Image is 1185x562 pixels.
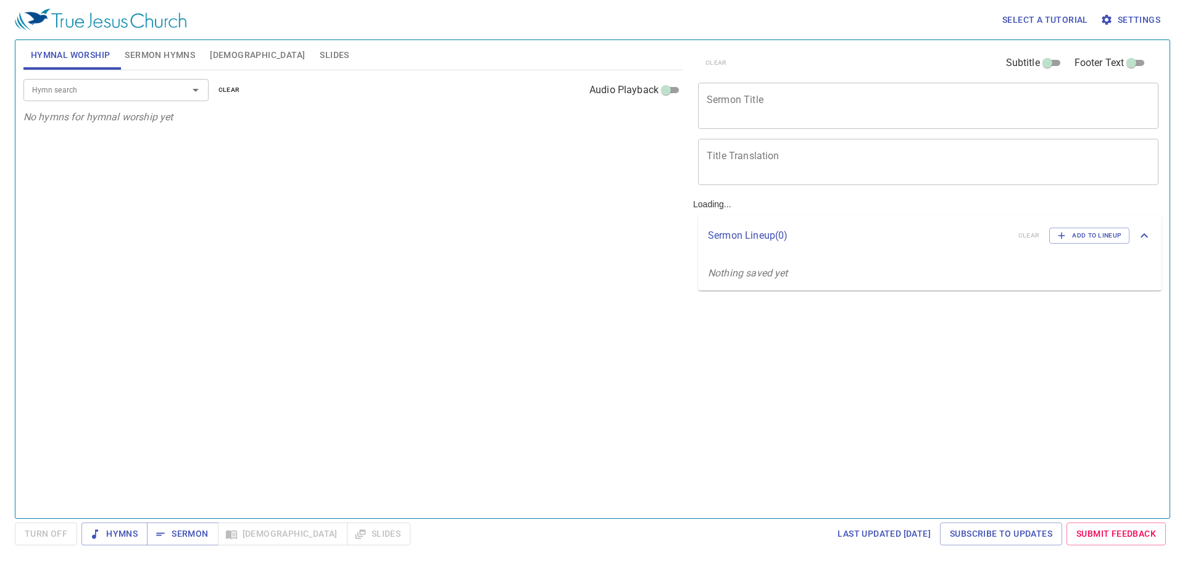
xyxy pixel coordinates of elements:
p: Sermon Lineup ( 0 ) [708,228,1008,243]
span: Subtitle [1006,56,1040,70]
span: Last updated [DATE] [838,526,931,542]
span: Slides [320,48,349,63]
a: Last updated [DATE] [833,523,936,545]
button: Hymns [81,523,148,545]
button: Add to Lineup [1049,228,1129,244]
span: Sermon [157,526,208,542]
i: No hymns for hymnal worship yet [23,111,173,123]
i: Nothing saved yet [708,267,788,279]
div: Sermon Lineup(0)clearAdd to Lineup [698,215,1162,256]
div: Loading... [688,35,1166,513]
a: Subscribe to Updates [940,523,1062,545]
button: clear [211,83,247,97]
span: Select a tutorial [1002,12,1088,28]
span: clear [218,85,240,96]
button: Select a tutorial [997,9,1093,31]
span: Submit Feedback [1076,526,1156,542]
button: Open [187,81,204,99]
button: Settings [1098,9,1165,31]
span: Settings [1103,12,1160,28]
span: Sermon Hymns [125,48,195,63]
a: Submit Feedback [1066,523,1166,545]
span: Hymnal Worship [31,48,110,63]
span: Subscribe to Updates [950,526,1052,542]
span: Footer Text [1075,56,1125,70]
span: Hymns [91,526,138,542]
img: True Jesus Church [15,9,186,31]
span: [DEMOGRAPHIC_DATA] [210,48,305,63]
span: Add to Lineup [1057,230,1121,241]
button: Sermon [147,523,218,545]
span: Audio Playback [589,83,659,97]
